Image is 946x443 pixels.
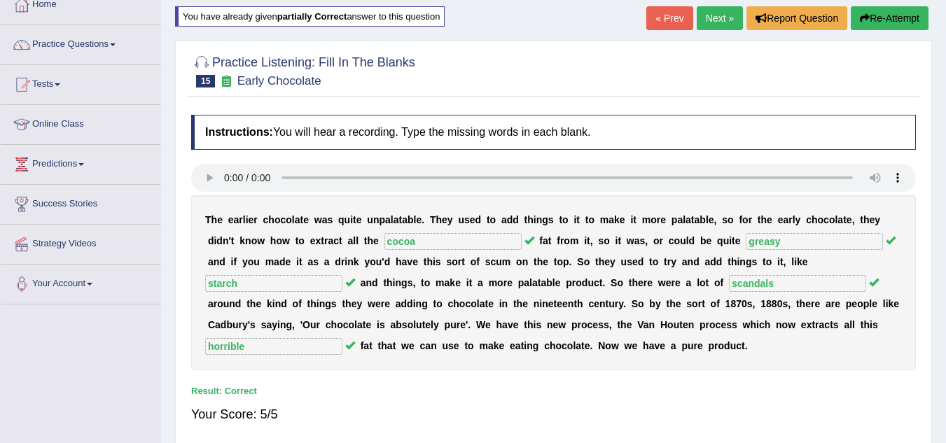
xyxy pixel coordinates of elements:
[364,256,370,267] b: y
[660,235,663,246] b: r
[1,225,160,260] a: Strategy Videos
[797,256,802,267] b: k
[237,74,321,87] small: Early Chocolate
[598,235,604,246] b: s
[778,214,784,225] b: e
[739,256,746,267] b: n
[353,214,356,225] b: t
[618,235,621,246] b: t
[341,256,345,267] b: r
[749,214,752,225] b: r
[394,214,399,225] b: a
[640,235,646,246] b: s
[196,75,215,87] span: 15
[585,214,589,225] b: t
[595,256,599,267] b: t
[1,105,160,140] a: Online Class
[382,256,384,267] b: '
[653,235,660,246] b: o
[402,214,408,225] b: a
[216,235,223,246] b: d
[739,214,742,225] b: f
[350,214,353,225] b: i
[268,214,274,225] b: h
[700,235,707,246] b: b
[223,235,229,246] b: n
[424,277,431,288] b: o
[691,214,695,225] b: t
[285,256,291,267] b: e
[396,277,402,288] b: n
[315,235,321,246] b: x
[475,214,482,225] b: d
[502,256,510,267] b: m
[446,256,452,267] b: s
[313,256,319,267] b: s
[527,214,534,225] b: h
[823,214,829,225] b: c
[697,6,743,30] a: Next »
[333,235,339,246] b: c
[356,235,359,246] b: l
[735,235,741,246] b: e
[788,214,792,225] b: r
[860,214,863,225] b: t
[847,214,852,225] b: e
[279,256,286,267] b: d
[214,235,216,246] b: i
[728,256,731,267] b: t
[245,235,251,246] b: n
[875,214,880,225] b: y
[590,235,593,246] b: ,
[557,235,560,246] b: f
[683,214,686,225] b: l
[634,235,640,246] b: a
[372,277,378,288] b: d
[354,256,359,267] b: k
[228,214,234,225] b: e
[208,256,214,267] b: a
[763,256,766,267] b: t
[367,214,373,225] b: u
[393,277,396,288] b: i
[485,256,491,267] b: s
[242,256,248,267] b: y
[364,235,368,246] b: t
[249,214,254,225] b: e
[310,235,316,246] b: e
[638,256,644,267] b: d
[1,185,160,220] a: Success Stories
[1,145,160,180] a: Predictions
[507,214,513,225] b: d
[784,256,786,267] b: ,
[373,235,379,246] b: e
[1,65,160,100] a: Tests
[554,256,557,267] b: t
[471,256,477,267] b: o
[746,6,847,30] button: Report Question
[812,214,818,225] b: h
[604,235,610,246] b: o
[280,214,286,225] b: c
[205,275,342,292] input: blank
[407,256,412,267] b: v
[852,214,855,225] b: ,
[385,214,391,225] b: a
[576,214,580,225] b: t
[292,214,295,225] b: l
[732,235,735,246] b: t
[445,277,450,288] b: a
[347,235,353,246] b: a
[253,256,260,267] b: u
[314,214,322,225] b: w
[205,126,273,138] b: Instructions:
[307,256,313,267] b: a
[709,214,714,225] b: e
[379,214,385,225] b: p
[408,214,414,225] b: b
[274,214,281,225] b: o
[243,214,246,225] b: l
[276,235,282,246] b: o
[217,214,223,225] b: e
[649,256,653,267] b: t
